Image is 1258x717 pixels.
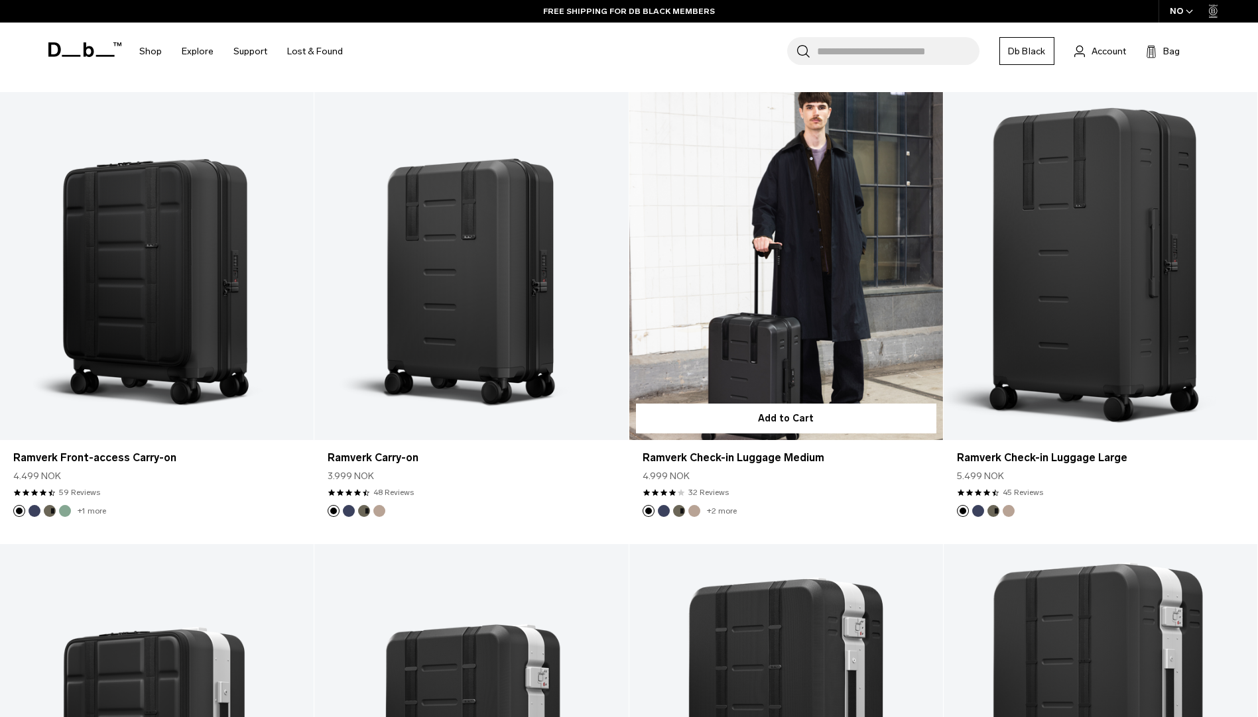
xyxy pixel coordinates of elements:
[658,505,670,517] button: Blue Hour
[957,469,1004,483] span: 5.499 NOK
[987,505,999,517] button: Forest Green
[373,486,414,498] a: 48 reviews
[1146,43,1180,59] button: Bag
[688,486,729,498] a: 32 reviews
[328,505,340,517] button: Black Out
[13,469,61,483] span: 4.499 NOK
[707,506,737,516] a: +2 more
[636,404,936,433] button: Add to Cart
[13,505,25,517] button: Black Out
[328,450,615,466] a: Ramverk Carry-on
[957,505,969,517] button: Black Out
[13,450,300,466] a: Ramverk Front-access Carry-on
[343,505,355,517] button: Blue Hour
[182,28,214,75] a: Explore
[957,450,1244,466] a: Ramverk Check-in Luggage Large
[673,505,685,517] button: Forest Green
[358,505,370,517] button: Forest Green
[944,92,1257,441] a: Ramverk Check-in Luggage Large
[287,28,343,75] a: Lost & Found
[233,28,267,75] a: Support
[59,505,71,517] button: Green Ray
[129,23,353,80] nav: Main Navigation
[373,505,385,517] button: Fogbow Beige
[1003,505,1015,517] button: Fogbow Beige
[1163,44,1180,58] span: Bag
[1074,43,1126,59] a: Account
[59,486,100,498] a: 59 reviews
[643,450,930,466] a: Ramverk Check-in Luggage Medium
[688,505,700,517] button: Fogbow Beige
[314,92,628,441] a: Ramverk Carry-on
[972,505,984,517] button: Blue Hour
[139,28,162,75] a: Shop
[1003,486,1043,498] a: 45 reviews
[643,505,655,517] button: Black Out
[29,505,40,517] button: Blue Hour
[643,469,690,483] span: 4.999 NOK
[543,5,715,17] a: FREE SHIPPING FOR DB BLACK MEMBERS
[328,469,374,483] span: 3.999 NOK
[78,506,106,516] a: +1 more
[1092,44,1126,58] span: Account
[999,37,1054,65] a: Db Black
[629,92,943,441] a: Ramverk Check-in Luggage Medium
[44,505,56,517] button: Forest Green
